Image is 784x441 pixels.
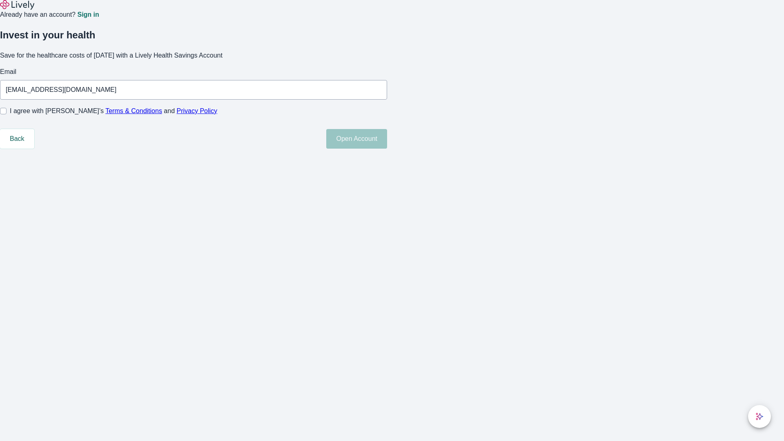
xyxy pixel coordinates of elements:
a: Privacy Policy [177,107,218,114]
span: I agree with [PERSON_NAME]’s and [10,106,217,116]
button: chat [748,405,771,428]
a: Terms & Conditions [105,107,162,114]
a: Sign in [77,11,99,18]
svg: Lively AI Assistant [755,412,764,421]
